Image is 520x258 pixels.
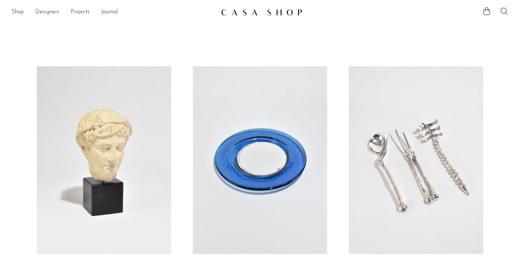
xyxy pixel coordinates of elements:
a: Journal [101,8,118,17]
nav: Desktop navigation [12,6,215,18]
a: Designers [35,8,59,17]
a: Projects [71,8,90,17]
ul: NEW HEADER MENU [12,6,215,18]
a: Shop [12,8,24,17]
